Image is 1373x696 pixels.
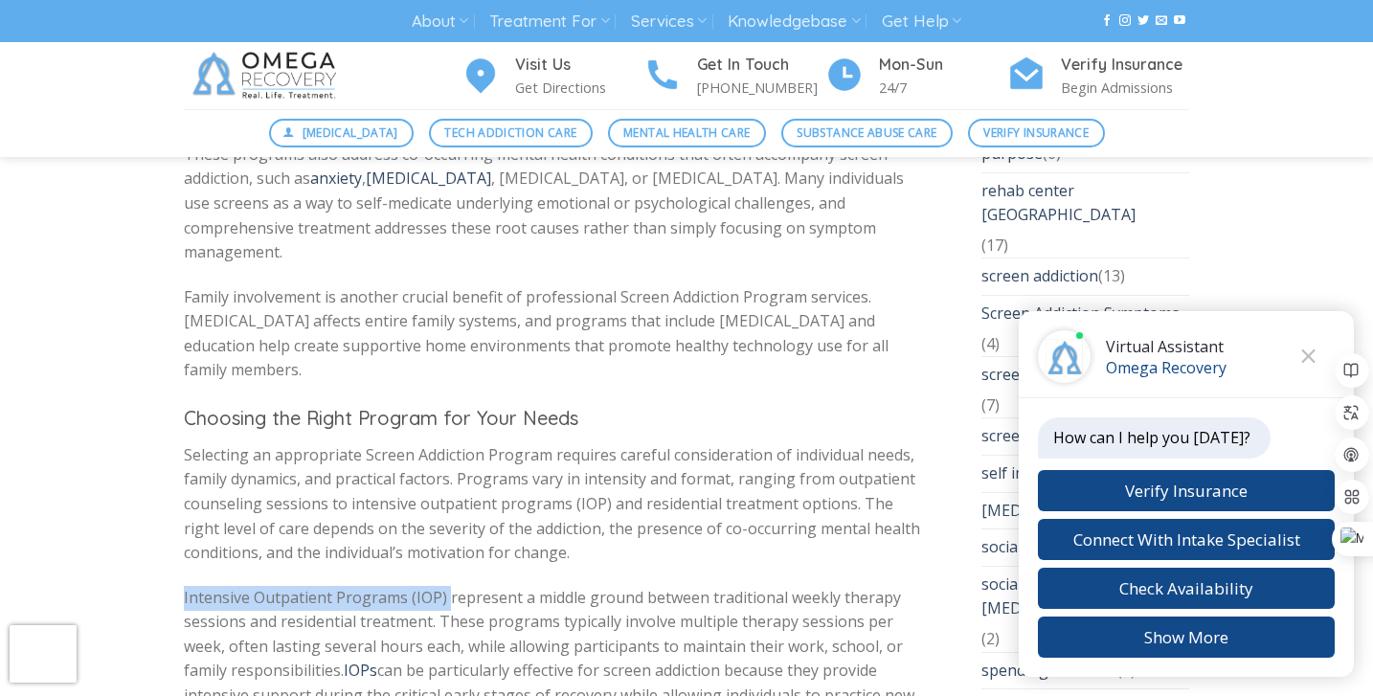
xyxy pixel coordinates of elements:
a: Knowledgebase [728,4,860,39]
a: anxiety [310,168,362,189]
a: Services [631,4,707,39]
a: Verify Insurance Begin Admissions [1007,53,1189,100]
span: Intensive Outpatient Programs (IOP) represent a middle ground between traditional weekly therapy ... [184,587,903,682]
a: screen time addiction [981,418,1134,455]
li: (10) [981,455,1190,492]
a: Send us an email [1156,14,1167,28]
a: screen addiction [981,258,1098,295]
a: Visit Us Get Directions [461,53,643,100]
li: (6) [981,652,1190,689]
h4: Verify Insurance [1061,53,1189,78]
a: About [412,4,468,39]
a: [MEDICAL_DATA] [981,493,1107,529]
span: [MEDICAL_DATA] [303,123,398,142]
a: self image [981,456,1055,492]
h4: Visit Us [515,53,643,78]
a: spending addiction [981,653,1117,689]
li: (13) [981,258,1190,295]
a: Tech Addiction Care [429,119,593,147]
span: Choosing the Right Program for Your Needs [184,406,578,430]
span: Tech Addiction Care [444,123,576,142]
span: Family involvement is another crucial benefit of professional Screen Addiction Program services. ... [184,286,889,381]
a: Follow on Instagram [1119,14,1131,28]
li: (6) [981,528,1190,566]
p: 24/7 [879,77,1007,99]
a: Substance Abuse Care [781,119,953,147]
a: Get Help [882,4,961,39]
a: Treatment For [489,4,609,39]
a: [MEDICAL_DATA] [269,119,415,147]
li: (17) [981,172,1190,258]
a: Mental Health Care [608,119,766,147]
a: social media addiction [981,529,1137,566]
a: Follow on Facebook [1101,14,1113,28]
span: , [362,168,366,189]
a: Verify Insurance [968,119,1105,147]
li: (4) [981,295,1190,356]
li: (6) [981,492,1190,529]
h4: Get In Touch [697,53,825,78]
a: Follow on YouTube [1174,14,1185,28]
span: , [MEDICAL_DATA], or [MEDICAL_DATA]. Many individuals use screens as a way to self-medicate under... [184,168,904,262]
p: [PHONE_NUMBER] [697,77,825,99]
span: Verify Insurance [983,123,1089,142]
span: Substance Abuse Care [797,123,936,142]
h4: Mon-Sun [879,53,1007,78]
a: Get In Touch [PHONE_NUMBER] [643,53,825,100]
p: Get Directions [515,77,643,99]
a: Screen Addiction Symptoms [981,296,1180,332]
span: Mental Health Care [623,123,750,142]
iframe: reCAPTCHA [10,625,77,683]
li: (7) [981,356,1190,417]
a: rehab center [GEOGRAPHIC_DATA] [981,173,1190,234]
span: Selecting an appropriate Screen Addiction Program requires careful consideration of individual ne... [184,444,920,563]
a: screen addiction treatment [981,357,1175,393]
li: (4) [981,417,1190,455]
a: IOPs [344,660,377,681]
img: Omega Recovery [184,42,351,109]
a: Follow on Twitter [1137,14,1149,28]
a: social media [MEDICAL_DATA] [981,567,1190,627]
li: (2) [981,566,1190,652]
a: [MEDICAL_DATA] [366,168,491,189]
p: Begin Admissions [1061,77,1189,99]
